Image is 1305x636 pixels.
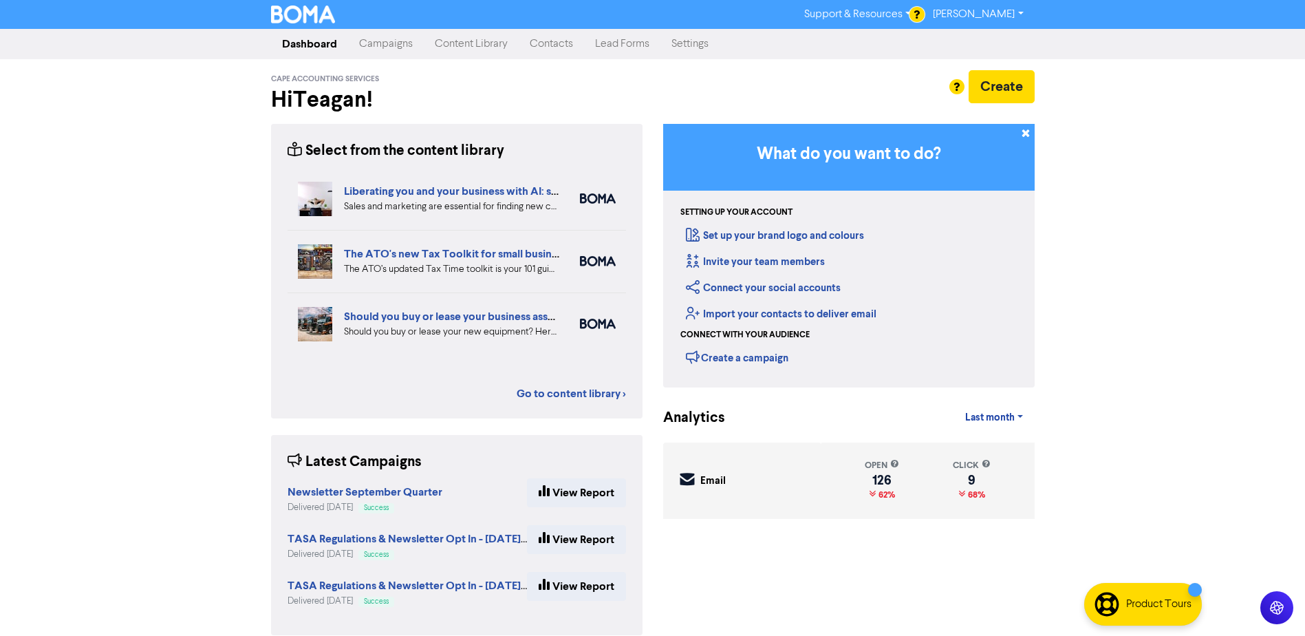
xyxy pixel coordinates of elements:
div: Setting up your account [680,206,792,219]
strong: TASA Regulations & Newsletter Opt In - [DATE] (Duplicated) (Duplicated) [288,579,650,593]
div: 126 [865,475,899,486]
span: Last month [965,412,1015,424]
strong: TASA Regulations & Newsletter Opt In - [DATE] (Duplicated) [288,532,585,546]
div: Delivered [DATE] [288,548,527,561]
h3: What do you want to do? [684,145,1014,165]
h2: Hi Teagan ! [271,87,643,113]
a: The ATO's new Tax Toolkit for small business owners [344,247,607,261]
div: Connect with your audience [680,329,810,341]
strong: Newsletter September Quarter [288,485,442,499]
div: Analytics [663,407,708,429]
span: Success [364,598,389,605]
a: [PERSON_NAME] [922,3,1034,25]
div: Select from the content library [288,140,504,162]
a: Content Library [424,30,519,58]
span: 62% [876,489,895,500]
a: Support & Resources [793,3,922,25]
a: Should you buy or lease your business assets? [344,310,568,324]
a: Campaigns [348,30,424,58]
button: Create [969,70,1035,103]
a: Newsletter September Quarter [288,487,442,498]
div: Delivered [DATE] [288,595,527,608]
span: Success [364,505,389,511]
a: Connect your social accounts [686,282,841,295]
div: open [865,459,899,472]
div: Delivered [DATE] [288,501,442,514]
a: Last month [954,404,1034,432]
div: click [953,459,991,472]
a: Invite your team members [686,255,825,268]
a: Liberating you and your business with AI: sales and marketing [344,184,643,198]
div: Latest Campaigns [288,452,422,473]
img: BOMA Logo [271,6,336,23]
div: 9 [953,475,991,486]
div: Getting Started in BOMA [663,124,1035,388]
div: Sales and marketing are essential for finding new customers but eat into your business time. We e... [344,200,559,214]
a: TASA Regulations & Newsletter Opt In - [DATE] (Duplicated) [288,534,585,545]
a: Go to content library > [517,385,626,402]
a: Import your contacts to deliver email [686,308,876,321]
a: Lead Forms [584,30,660,58]
div: The ATO’s updated Tax Time toolkit is your 101 guide to business taxes. We’ve summarised the key ... [344,262,559,277]
a: TASA Regulations & Newsletter Opt In - [DATE] (Duplicated) (Duplicated) [288,581,650,592]
span: Success [364,551,389,558]
a: Settings [660,30,720,58]
span: Cape Accounting Services [271,74,379,84]
div: Create a campaign [686,347,788,368]
a: Dashboard [271,30,348,58]
a: Set up your brand logo and colours [686,229,864,242]
iframe: Chat Widget [1236,570,1305,636]
div: Should you buy or lease your new equipment? Here are some pros and cons of each. We also can revi... [344,325,559,339]
a: Contacts [519,30,584,58]
div: Email [700,474,726,489]
img: boma_accounting [580,319,616,329]
img: boma [580,193,616,204]
a: View Report [527,525,626,554]
img: boma [580,256,616,266]
a: View Report [527,478,626,507]
a: View Report [527,572,626,601]
span: 68% [965,489,985,500]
